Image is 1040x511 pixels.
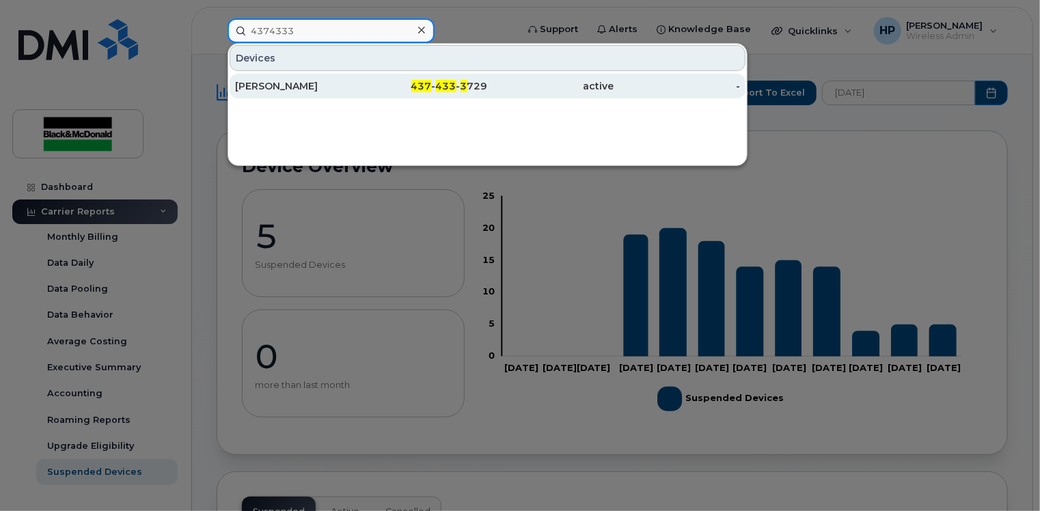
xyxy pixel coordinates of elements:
[488,79,614,93] div: active
[230,74,745,98] a: [PERSON_NAME]437-433-3729active-
[235,79,361,93] div: [PERSON_NAME]
[361,79,488,93] div: - - 729
[230,45,745,71] div: Devices
[461,80,467,92] span: 3
[614,79,740,93] div: -
[436,80,456,92] span: 433
[411,80,432,92] span: 437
